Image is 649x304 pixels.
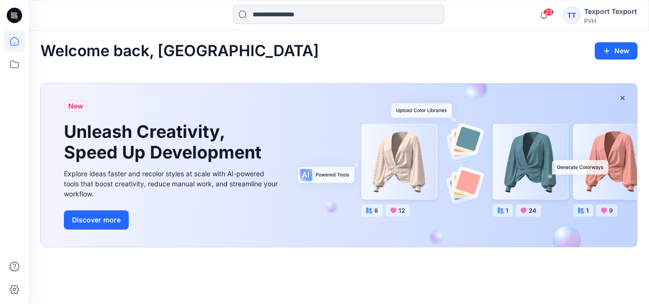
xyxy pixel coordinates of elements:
div: Texport Texport [584,6,637,17]
a: Discover more [64,210,280,230]
h1: Unleash Creativity, Speed Up Development [64,122,266,163]
span: New [68,100,83,112]
h2: Welcome back, [GEOGRAPHIC_DATA] [40,42,319,60]
button: New [595,42,637,60]
div: TT [563,7,580,24]
span: 23 [543,8,554,16]
div: PVH [584,17,637,24]
button: Discover more [64,210,129,230]
div: Explore ideas faster and recolor styles at scale with AI-powered tools that boost creativity, red... [64,169,280,199]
